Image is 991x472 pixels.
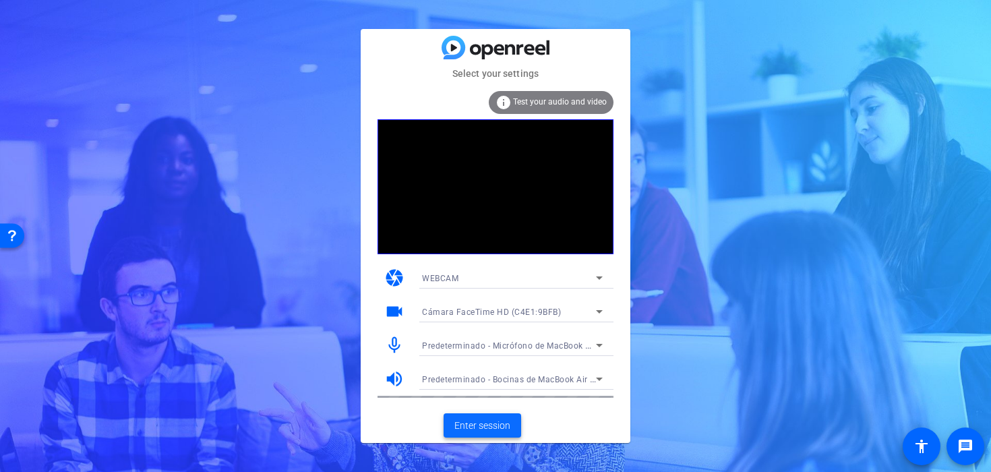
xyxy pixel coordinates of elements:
span: Cámara FaceTime HD (C4E1:9BFB) [422,307,561,317]
span: WEBCAM [422,274,458,283]
mat-icon: message [957,438,973,454]
mat-icon: info [495,94,512,111]
mat-icon: mic_none [384,335,404,355]
button: Enter session [444,413,521,438]
span: Test your audio and video [513,97,607,107]
mat-icon: accessibility [913,438,930,454]
span: Predeterminado - Bocinas de MacBook Air (Built-in) [422,374,624,384]
mat-card-subtitle: Select your settings [361,66,630,81]
span: Predeterminado - Micrófono de MacBook Air (Built-in) [422,340,632,351]
mat-icon: videocam [384,301,404,322]
span: Enter session [454,419,510,433]
mat-icon: camera [384,268,404,288]
mat-icon: volume_up [384,369,404,389]
img: blue-gradient.svg [442,36,549,59]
